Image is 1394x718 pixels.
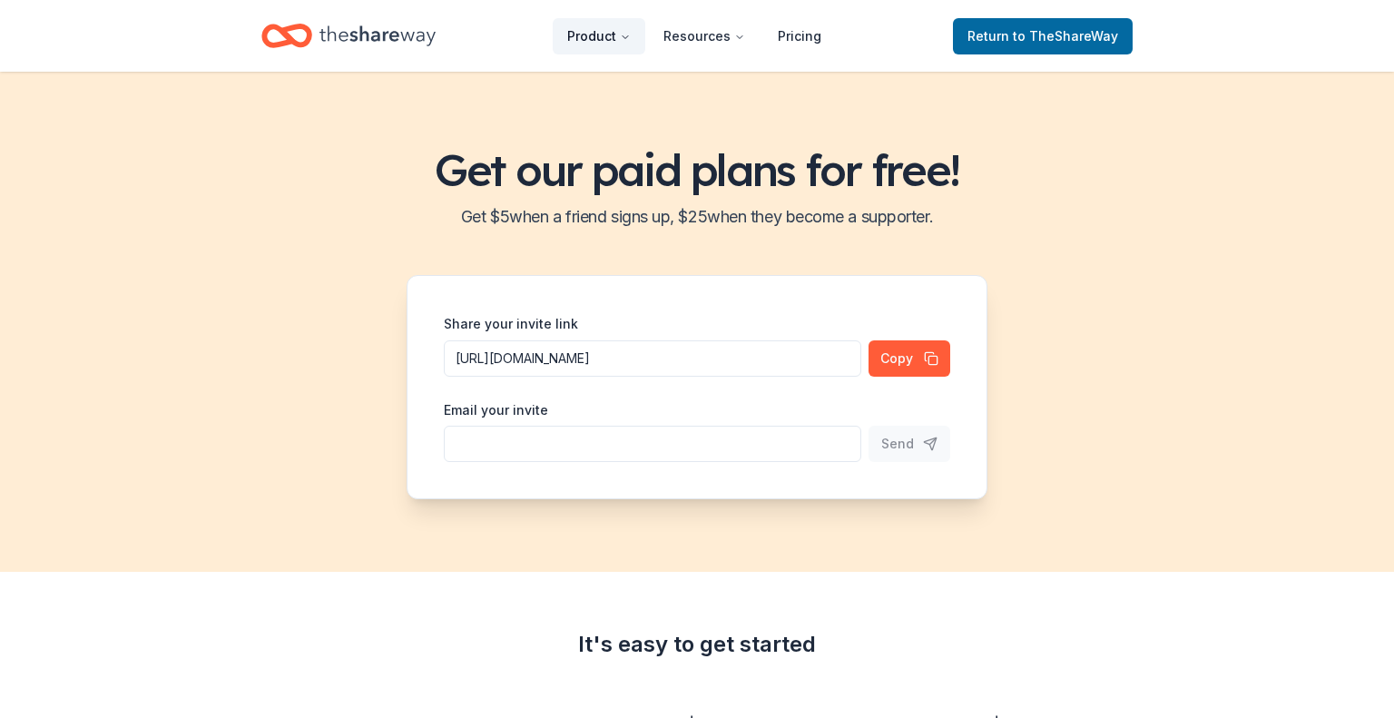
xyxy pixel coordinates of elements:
nav: Main [553,15,836,57]
label: Share your invite link [444,315,578,333]
h2: Get $ 5 when a friend signs up, $ 25 when they become a supporter. [22,202,1372,231]
div: It's easy to get started [261,630,1133,659]
button: Product [553,18,645,54]
a: Returnto TheShareWay [953,18,1133,54]
a: Pricing [763,18,836,54]
span: Return [967,25,1118,47]
span: to TheShareWay [1013,28,1118,44]
button: Resources [649,18,760,54]
button: Copy [869,340,950,377]
a: Home [261,15,436,57]
label: Email your invite [444,401,548,419]
h1: Get our paid plans for free! [22,144,1372,195]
